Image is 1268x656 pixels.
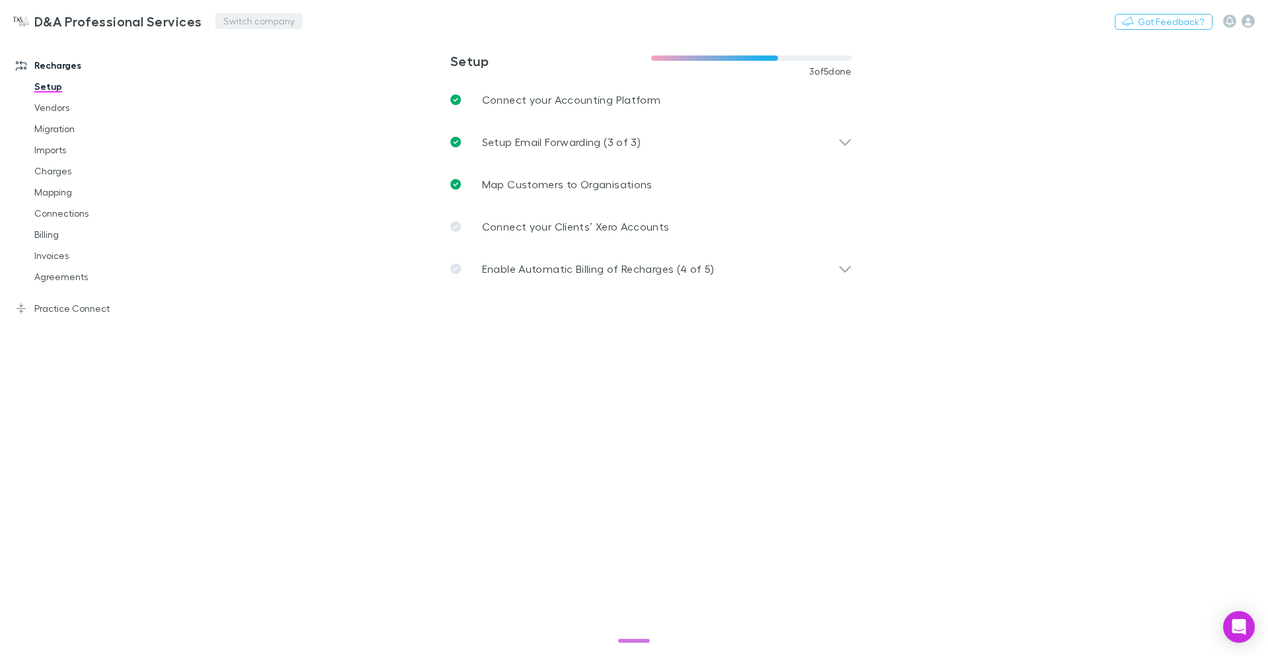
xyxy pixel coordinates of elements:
[21,224,178,245] a: Billing
[21,139,178,161] a: Imports
[1115,14,1213,30] button: Got Feedback?
[21,118,178,139] a: Migration
[13,13,29,29] img: D&A Professional Services's Logo
[21,182,178,203] a: Mapping
[1223,611,1255,643] div: Open Intercom Messenger
[482,92,661,108] p: Connect your Accounting Platform
[482,134,641,150] p: Setup Email Forwarding (3 of 3)
[482,219,670,235] p: Connect your Clients’ Xero Accounts
[450,53,651,69] h3: Setup
[3,298,178,319] a: Practice Connect
[3,55,178,76] a: Recharges
[21,245,178,266] a: Invoices
[482,176,652,192] p: Map Customers to Organisations
[440,205,863,248] a: Connect your Clients’ Xero Accounts
[440,248,863,290] div: Enable Automatic Billing of Recharges (4 of 5)
[440,79,863,121] a: Connect your Accounting Platform
[21,97,178,118] a: Vendors
[440,121,863,163] div: Setup Email Forwarding (3 of 3)
[809,66,852,77] span: 3 of 5 done
[215,13,302,29] button: Switch company
[21,76,178,97] a: Setup
[21,203,178,224] a: Connections
[440,163,863,205] a: Map Customers to Organisations
[21,266,178,287] a: Agreements
[21,161,178,182] a: Charges
[5,5,210,37] a: D&A Professional Services
[34,13,202,29] h3: D&A Professional Services
[482,261,715,277] p: Enable Automatic Billing of Recharges (4 of 5)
